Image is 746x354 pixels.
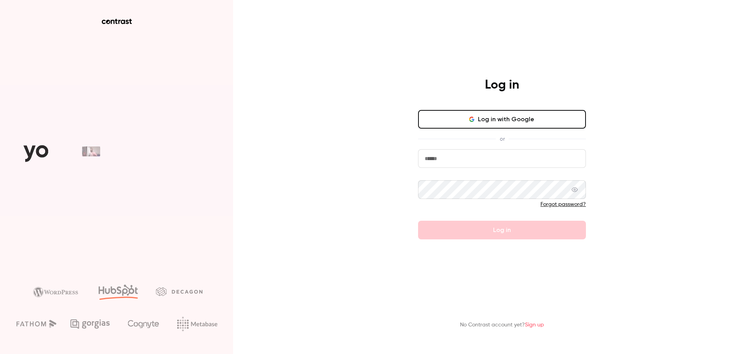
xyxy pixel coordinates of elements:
[525,322,544,328] a: Sign up
[156,287,202,296] img: decagon
[496,135,509,143] span: or
[418,110,586,129] button: Log in with Google
[540,202,586,207] a: Forgot password?
[460,321,544,329] p: No Contrast account yet?
[485,77,519,93] h4: Log in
